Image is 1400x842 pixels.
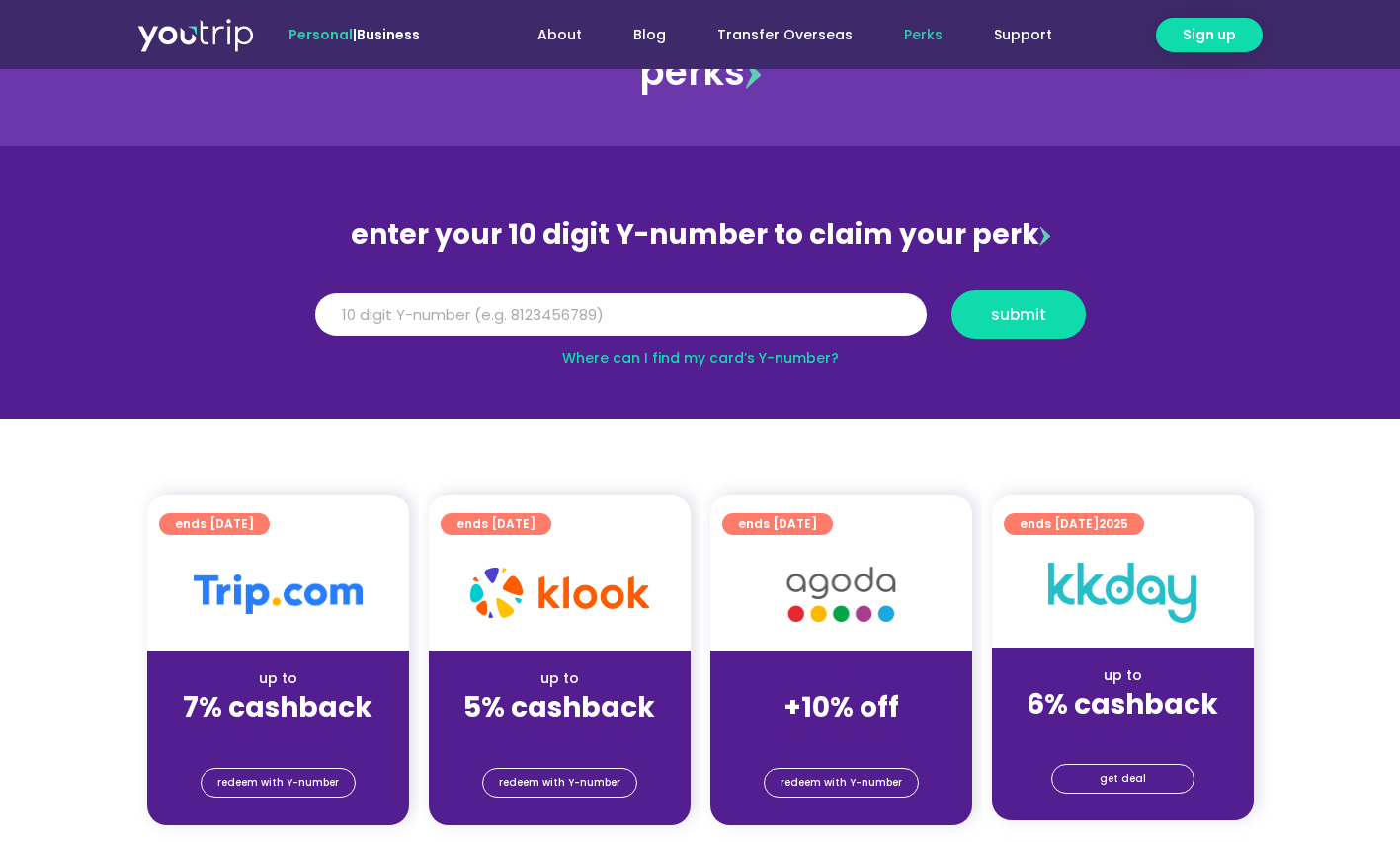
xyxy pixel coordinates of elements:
a: ends [DATE] [441,513,551,535]
div: up to [1008,665,1238,686]
div: (for stays only) [163,726,393,746]
div: up to [445,668,675,689]
nav: Menu [473,17,1078,53]
strong: +10% off [783,688,899,727]
span: redeem with Y-number [781,769,902,797]
div: (for stays only) [445,726,675,746]
strong: 6% cashback [1027,685,1218,724]
span: Personal [288,25,353,44]
span: redeem with Y-number [217,769,339,797]
a: Support [968,17,1078,53]
a: Business [357,25,420,44]
button: submit [951,290,1086,339]
span: get deal [1100,765,1146,793]
a: get deal [1051,764,1194,794]
a: Sign up [1156,18,1263,52]
a: ends [DATE]2025 [1004,513,1144,535]
a: redeem with Y-number [201,768,356,798]
span: ends [DATE] [738,513,817,535]
a: About [512,17,608,53]
a: Perks [878,17,968,53]
a: redeem with Y-number [482,768,637,798]
form: Y Number [315,290,1086,353]
a: Transfer Overseas [692,17,878,53]
a: ends [DATE] [159,513,270,535]
span: Sign up [1183,25,1236,45]
span: ends [DATE] [175,513,254,535]
a: ends [DATE] [722,513,833,535]
div: (for stays only) [726,726,956,746]
input: 10 digit Y-number (e.g. 8123456789) [315,293,927,337]
strong: 5% cashback [463,688,655,727]
strong: 7% cashback [183,688,372,727]
div: enter your 10 digit Y-number to claim your perk [305,209,1096,261]
span: ends [DATE] [456,513,535,535]
a: Blog [608,17,692,53]
div: (for stays only) [1008,723,1238,743]
span: up to [823,668,860,688]
a: Where can I find my card’s Y-number? [562,348,839,368]
a: redeem with Y-number [764,768,919,798]
span: submit [991,307,1046,322]
span: | [288,25,420,44]
span: ends [DATE] [1020,513,1128,535]
span: redeem with Y-number [499,769,620,797]
span: 2025 [1099,515,1128,532]
div: up to [163,668,393,689]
